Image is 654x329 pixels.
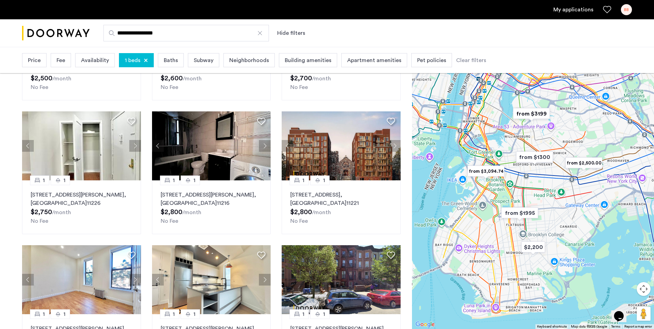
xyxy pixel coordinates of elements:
[553,6,593,14] a: My application
[164,56,178,64] span: Baths
[510,106,553,121] div: from $3199
[173,310,175,318] span: 1
[161,218,178,224] span: No Fee
[519,239,548,255] div: $2,200
[611,324,620,329] a: Terms (opens in new tab)
[282,245,401,314] img: dc6efc1f-24ba-4395-9182-45437e21be9a_638926789768320662.png
[161,75,183,82] span: $2,600
[31,218,48,224] span: No Fee
[290,75,312,82] span: $2,700
[637,282,651,296] button: Map camera controls
[63,310,66,318] span: 1
[323,310,325,318] span: 1
[277,29,305,37] button: Show or hide filters
[456,56,486,64] div: Clear filters
[161,84,178,90] span: No Fee
[537,324,567,329] button: Keyboard shortcuts
[259,274,271,286] button: Next apartment
[31,209,52,216] span: $2,750
[183,76,202,81] sub: /month
[193,310,195,318] span: 1
[414,320,436,329] a: Open this area in Google Maps (opens a new window)
[22,20,90,46] a: Cazamio logo
[499,205,541,221] div: from $1995
[161,209,182,216] span: $2,800
[161,191,262,207] p: [STREET_ADDRESS][PERSON_NAME] 11216
[611,301,633,322] iframe: chat widget
[43,310,45,318] span: 1
[152,180,271,234] a: 11[STREET_ADDRESS][PERSON_NAME], [GEOGRAPHIC_DATA]11216No Fee
[229,56,269,64] span: Neighborhoods
[103,25,269,41] input: Apartment Search
[624,324,652,329] a: Report a map error
[323,176,325,185] span: 1
[621,4,632,15] div: BB
[43,176,45,185] span: 1
[52,210,71,215] sub: /month
[22,140,34,152] button: Previous apartment
[302,310,304,318] span: 1
[22,180,141,234] a: 11[STREET_ADDRESS][PERSON_NAME], [GEOGRAPHIC_DATA]11226No Fee
[152,111,271,180] img: 2012_638521835806284434.jpeg
[31,84,48,90] span: No Fee
[152,140,164,152] button: Previous apartment
[389,140,401,152] button: Next apartment
[125,56,140,64] span: 1 beds
[290,209,312,216] span: $2,800
[193,176,195,185] span: 1
[290,191,392,207] p: [STREET_ADDRESS] 11221
[603,6,611,14] a: Favorites
[57,56,65,64] span: Fee
[347,56,401,64] span: Apartment amenities
[152,47,271,100] a: 11[STREET_ADDRESS], [GEOGRAPHIC_DATA]11221No Fee
[259,140,271,152] button: Next apartment
[182,210,201,215] sub: /month
[22,20,90,46] img: logo
[290,84,308,90] span: No Fee
[563,155,605,171] div: from $2,500.00
[81,56,109,64] span: Availability
[282,180,401,234] a: 11[STREET_ADDRESS], [GEOGRAPHIC_DATA]11221No Fee
[194,56,213,64] span: Subway
[22,245,141,314] img: 2012_638521834379697165.jpeg
[63,176,66,185] span: 1
[312,76,331,81] sub: /month
[52,76,71,81] sub: /month
[22,111,141,180] img: 2014_638590860018924191.jpeg
[282,140,293,152] button: Previous apartment
[302,176,304,185] span: 1
[637,307,651,321] button: Drag Pegman onto the map to open Street View
[129,140,141,152] button: Next apartment
[282,111,401,180] img: dc6efc1f-24ba-4395-9182-45437e21be9a_638934092800397832.png
[31,191,132,207] p: [STREET_ADDRESS][PERSON_NAME] 11226
[571,325,607,328] span: Map data ©2025 Google
[129,274,141,286] button: Next apartment
[414,320,436,329] img: Google
[290,218,308,224] span: No Fee
[22,274,34,286] button: Previous apartment
[513,149,556,165] div: from $1300
[417,56,446,64] span: Pet policies
[465,163,507,179] div: from $3,094.74
[28,56,41,64] span: Price
[22,47,141,100] a: 11[STREET_ADDRESS], [GEOGRAPHIC_DATA]11221No Fee
[285,56,331,64] span: Building amenities
[152,245,271,314] img: 0560f859-1e4f-4f09-9498-44dfcbb59550_638810336388721447.jpeg
[173,176,175,185] span: 1
[31,75,52,82] span: $2,500
[282,47,401,100] a: 11[STREET_ADDRESS], [GEOGRAPHIC_DATA]11221No Fee
[312,210,331,215] sub: /month
[152,274,164,286] button: Previous apartment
